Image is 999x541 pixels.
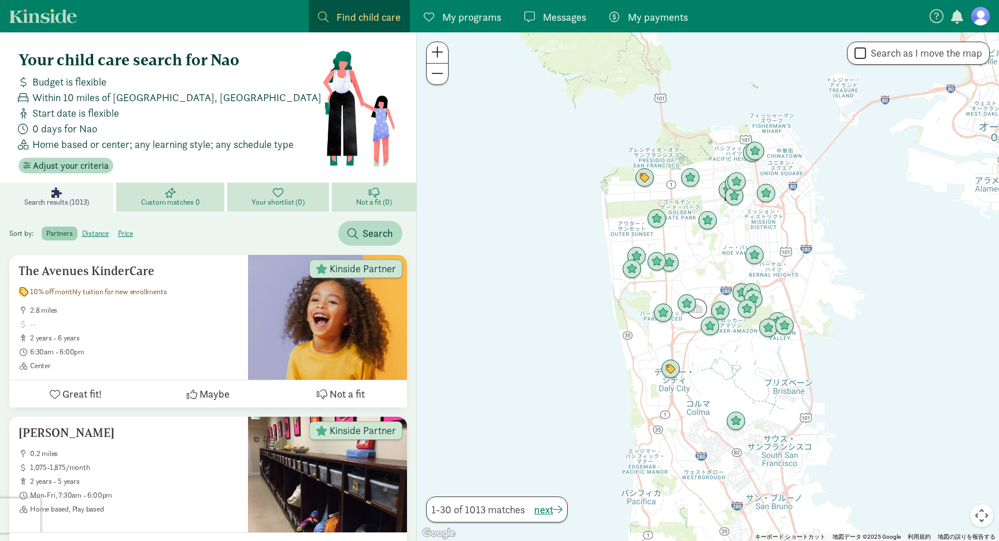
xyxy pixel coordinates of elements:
button: キーボード ショートカット [755,533,826,541]
a: Not a fit (0) [332,183,416,212]
div: Click to see details [627,247,646,266]
span: Center [30,361,239,370]
span: Budget is flexible [32,74,106,90]
div: Click to see details [742,283,761,303]
div: Click to see details [647,209,667,229]
div: Click to see details [742,143,762,163]
a: 地図の誤りを報告する [938,533,996,540]
span: 10% off monthly tuition for new enrollments [30,287,166,297]
a: Your shortlist (0) [227,183,332,212]
span: My programs [442,9,501,25]
span: Custom matches 0 [141,198,200,207]
span: Start date is flexible [32,105,119,121]
div: Click to see details [737,299,757,319]
div: Click to see details [724,187,744,206]
span: 1-30 of 1013 matches [431,502,525,517]
span: Not a fit (0) [356,198,391,207]
span: Mon-Fri, 7:30am - 6:00pm [30,491,239,500]
span: Home based, Play based [30,505,239,514]
h4: Your child care search for Nao [18,51,322,69]
span: My payments [628,9,688,25]
h5: [PERSON_NAME] [18,426,239,440]
a: Google マップでこの地域を開きます（新しいウィンドウが開きます） [420,526,458,541]
span: Your shortlist (0) [251,198,304,207]
span: Not a fit [330,386,365,402]
div: Click to see details [727,172,746,192]
span: Find child care [336,9,401,25]
span: Maybe [199,386,230,402]
div: Click to see details [745,142,765,161]
button: Great fit! [9,380,142,407]
label: partners [42,227,77,240]
span: Search [362,225,393,241]
div: Click to see details [758,318,778,338]
span: 2 years - 6 years [30,334,239,343]
span: Sort by: [9,228,40,238]
span: 6:30am - 6:00pm [30,347,239,357]
div: Click to see details [677,294,697,314]
span: Home based or center; any learning style; any schedule type [32,136,294,152]
button: Not a fit [275,380,407,407]
span: 2.8 miles [30,306,239,315]
div: Click to see details [661,360,680,379]
span: Adjust your criteria [33,159,109,173]
div: Click to see details [743,290,763,309]
label: price [113,227,138,240]
span: Within 10 miles of [GEOGRAPHIC_DATA], [GEOGRAPHIC_DATA] [32,90,321,105]
div: Click to see details [732,283,752,303]
div: Click to see details [660,253,679,273]
div: Click to see details [622,260,642,279]
div: Click to see details [768,312,787,332]
span: Messages [543,9,586,25]
button: Adjust your criteria [18,158,113,174]
div: Click to see details [653,303,673,323]
span: Kinside Partner [330,264,396,274]
span: Kinside Partner [330,425,396,436]
div: Click to see details [718,180,738,200]
div: Click to see details [726,412,746,431]
label: distance [77,227,113,240]
div: Click to see details [698,211,717,231]
div: Click to see details [745,246,764,265]
a: Kinside [9,9,77,23]
label: Search as I move the map [866,46,982,60]
a: 利用規約 [908,533,931,540]
div: Click to see details [635,168,654,188]
div: Click to see details [687,299,707,318]
span: 1,075-1,875/month [30,463,239,472]
div: Click to see details [711,301,730,321]
a: Custom matches 0 [116,183,227,212]
div: Click to see details [756,184,776,203]
span: 0 days for Nao [32,121,97,136]
button: 地図のカメラ コントロール [970,504,993,527]
span: 0.2 miles [30,449,239,458]
div: Click to see details [680,168,700,188]
span: 地図データ ©2025 Google [832,533,901,540]
button: Maybe [142,380,274,407]
div: Click to see details [700,317,720,336]
span: Great fit! [62,386,102,402]
span: 2 years - 5 years [30,477,239,486]
button: Search [338,221,402,246]
h5: The Avenues KinderCare [18,264,239,278]
div: Click to see details [647,252,667,272]
button: next [534,502,563,517]
span: Search results (1013) [24,198,89,207]
img: Google [420,526,458,541]
div: Click to see details [775,316,794,336]
div: Click to see details [724,174,744,194]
